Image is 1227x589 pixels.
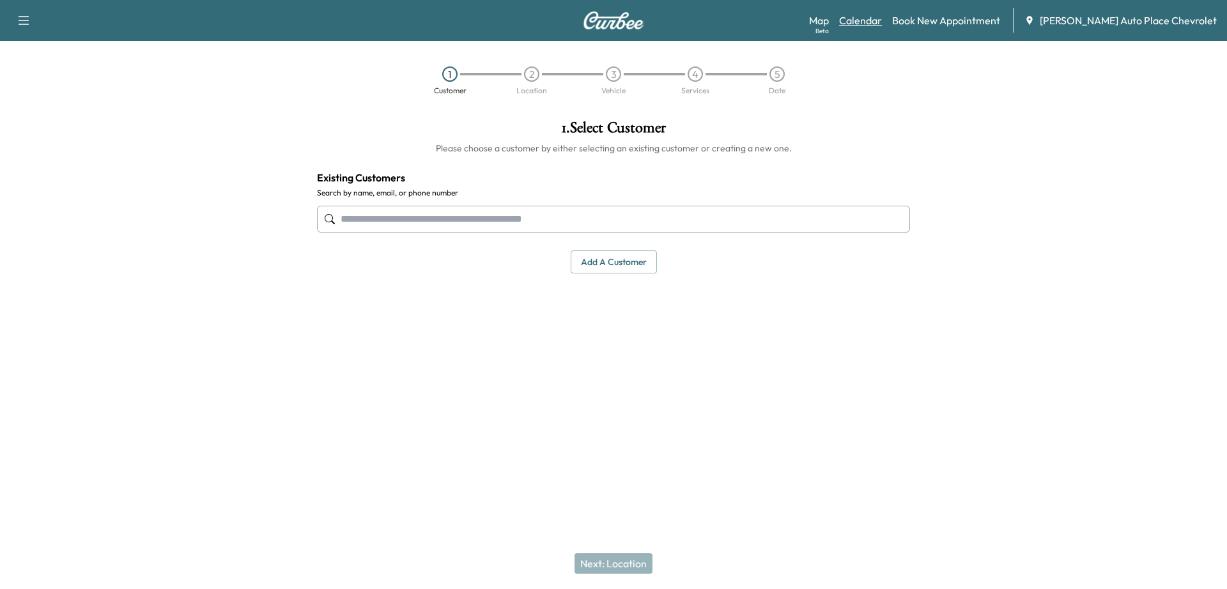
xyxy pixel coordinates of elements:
img: Curbee Logo [583,11,644,29]
div: Location [516,87,547,95]
div: 3 [606,66,621,82]
h6: Please choose a customer by either selecting an existing customer or creating a new one. [317,142,910,155]
div: Date [769,87,785,95]
label: Search by name, email, or phone number [317,188,910,198]
div: 5 [769,66,785,82]
div: 4 [688,66,703,82]
a: Book New Appointment [892,13,1000,28]
div: 1 [442,66,458,82]
div: Customer [434,87,467,95]
div: Services [681,87,709,95]
span: [PERSON_NAME] Auto Place Chevrolet [1040,13,1217,28]
div: Vehicle [601,87,626,95]
a: MapBeta [809,13,829,28]
div: 2 [524,66,539,82]
button: Add a customer [571,250,657,274]
a: Calendar [839,13,882,28]
h4: Existing Customers [317,170,910,185]
div: Beta [815,26,829,36]
h1: 1 . Select Customer [317,120,910,142]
